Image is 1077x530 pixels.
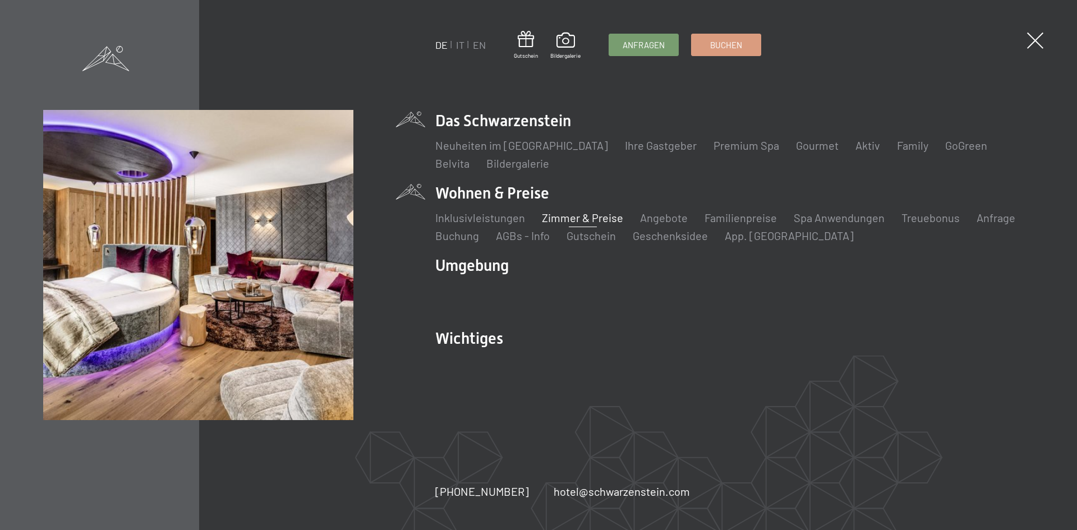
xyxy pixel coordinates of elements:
a: DE [435,39,448,51]
a: Gutschein [514,31,538,59]
span: Bildergalerie [550,52,581,59]
span: [PHONE_NUMBER] [435,485,529,498]
a: Gutschein [567,229,616,242]
a: Bildergalerie [550,33,581,59]
a: Buchung [435,229,479,242]
a: AGBs - Info [496,229,550,242]
a: App. [GEOGRAPHIC_DATA] [725,229,854,242]
a: Angebote [640,211,688,224]
a: Familienpreise [705,211,777,224]
span: Buchen [710,39,742,51]
a: IT [456,39,464,51]
a: Gourmet [796,139,839,152]
span: Anfragen [623,39,665,51]
a: Anfragen [609,34,678,56]
a: GoGreen [945,139,987,152]
a: Geschenksidee [633,229,708,242]
a: Treuebonus [901,211,960,224]
a: Buchen [692,34,761,56]
a: Anfrage [977,211,1015,224]
span: Gutschein [514,52,538,59]
a: Spa Anwendungen [794,211,885,224]
a: hotel@schwarzenstein.com [554,483,690,499]
a: Premium Spa [714,139,779,152]
a: Neuheiten im [GEOGRAPHIC_DATA] [435,139,608,152]
a: Bildergalerie [486,156,549,170]
a: Belvita [435,156,470,170]
a: Aktiv [855,139,880,152]
a: EN [473,39,486,51]
a: Family [897,139,928,152]
a: Inklusivleistungen [435,211,525,224]
a: Ihre Gastgeber [625,139,697,152]
a: [PHONE_NUMBER] [435,483,529,499]
a: Zimmer & Preise [542,211,623,224]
